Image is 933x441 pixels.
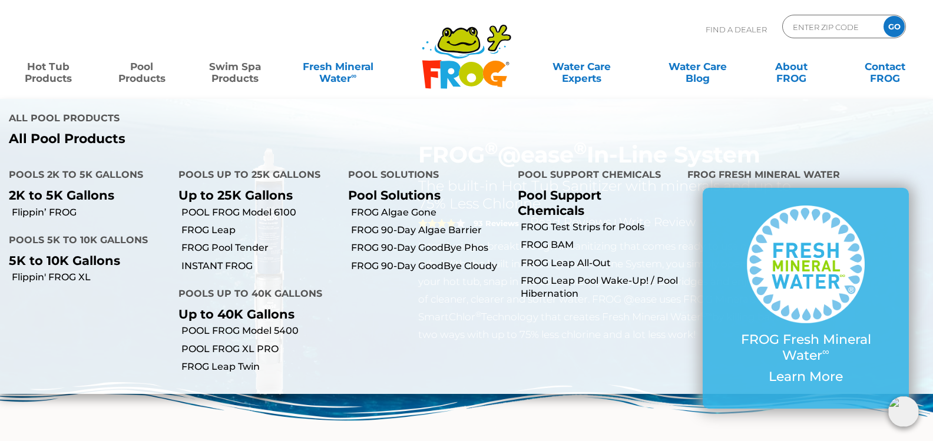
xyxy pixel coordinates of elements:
sup: ∞ [351,71,356,80]
a: FROG 90-Day GoodBye Phos [351,241,509,254]
p: Learn More [726,369,885,384]
a: POOL FROG Model 5400 [181,324,339,337]
a: FROG Leap All-Out [521,257,679,270]
a: FROG Algae Gone [351,206,509,219]
p: 5K to 10K Gallons [9,253,161,268]
a: FROG Pool Tender [181,241,339,254]
a: FROG Leap Pool Wake-Up! / Pool Hibernation [521,274,679,301]
p: FROG Fresh Mineral Water [726,332,885,363]
a: Flippin' FROG XL [12,271,170,284]
p: Find A Dealer [706,15,767,44]
a: FROG 90-Day GoodBye Cloudy [351,260,509,273]
a: POOL FROG Model 6100 [181,206,339,219]
a: FROG Fresh Mineral Water∞ Learn More [726,205,885,390]
a: ContactFROG [848,55,921,78]
a: FROG Leap Twin [181,360,339,373]
a: Swim SpaProducts [199,55,272,78]
input: Zip Code Form [792,18,871,35]
img: openIcon [888,396,919,427]
a: POOL FROG XL PRO [181,343,339,356]
h4: Pools up to 25K Gallons [178,164,330,188]
a: Water CareExperts [522,55,641,78]
p: Up to 25K Gallons [178,188,330,203]
a: INSTANT FROG [181,260,339,273]
p: Up to 40K Gallons [178,307,330,321]
input: GO [884,16,905,37]
p: 2K to 5K Gallons [9,188,161,203]
a: Water CareBlog [661,55,735,78]
a: Flippin’ FROG [12,206,170,219]
a: FROG 90-Day Algae Barrier [351,224,509,237]
h4: Pools 2K to 5K Gallons [9,164,161,188]
h4: Pool Support Chemicals [518,164,670,188]
a: Fresh MineralWater∞ [292,55,383,78]
a: FROG Leap [181,224,339,237]
h4: Pool Solutions [348,164,500,188]
h4: Pools up to 40K Gallons [178,283,330,307]
a: PoolProducts [105,55,178,78]
a: AboutFROG [755,55,828,78]
a: FROG BAM [521,238,679,251]
sup: ∞ [822,346,829,357]
a: FROG Test Strips for Pools [521,221,679,234]
a: All Pool Products [9,131,458,147]
a: Pool Solutions [348,188,441,203]
p: Pool Support Chemicals [518,188,670,217]
a: Hot TubProducts [12,55,85,78]
h4: All Pool Products [9,108,458,131]
h4: Pools 5K to 10K Gallons [9,230,161,253]
h4: FROG Fresh Mineral Water [687,164,924,188]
